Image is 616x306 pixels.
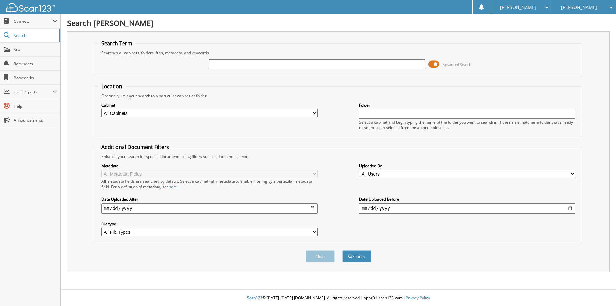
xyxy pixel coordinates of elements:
span: Advanced Search [443,62,471,67]
span: Bookmarks [14,75,57,81]
h1: Search [PERSON_NAME] [67,18,610,28]
div: Searches all cabinets, folders, files, metadata, and keywords [98,50,579,56]
span: [PERSON_NAME] [500,5,536,9]
div: All metadata fields are searched by default. Select a cabinet with metadata to enable filtering b... [101,179,318,189]
a: Privacy Policy [406,295,430,301]
div: Optionally limit your search to a particular cabinet or folder [98,93,579,99]
iframe: Chat Widget [584,275,616,306]
span: [PERSON_NAME] [561,5,597,9]
label: Cabinet [101,102,318,108]
label: File type [101,221,318,227]
span: Scan123 [247,295,262,301]
label: Date Uploaded After [101,197,318,202]
span: Search [14,33,56,38]
div: Select a cabinet and begin typing the name of the folder you want to search in. If the name match... [359,119,575,130]
button: Search [342,250,371,262]
span: User Reports [14,89,53,95]
input: start [101,203,318,214]
label: Metadata [101,163,318,169]
legend: Location [98,83,125,90]
button: Clear [306,250,335,262]
span: Help [14,103,57,109]
a: here [169,184,177,189]
span: Announcements [14,118,57,123]
legend: Additional Document Filters [98,144,172,151]
div: Enhance your search for specific documents using filters such as date and file type. [98,154,579,159]
label: Date Uploaded Before [359,197,575,202]
label: Uploaded By [359,163,575,169]
span: Reminders [14,61,57,66]
span: Cabinets [14,19,53,24]
legend: Search Term [98,40,135,47]
input: end [359,203,575,214]
label: Folder [359,102,575,108]
img: scan123-logo-white.svg [6,3,55,12]
div: © [DATE]-[DATE] [DOMAIN_NAME]. All rights reserved | appg01-scan123-com | [61,290,616,306]
span: Scan [14,47,57,52]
